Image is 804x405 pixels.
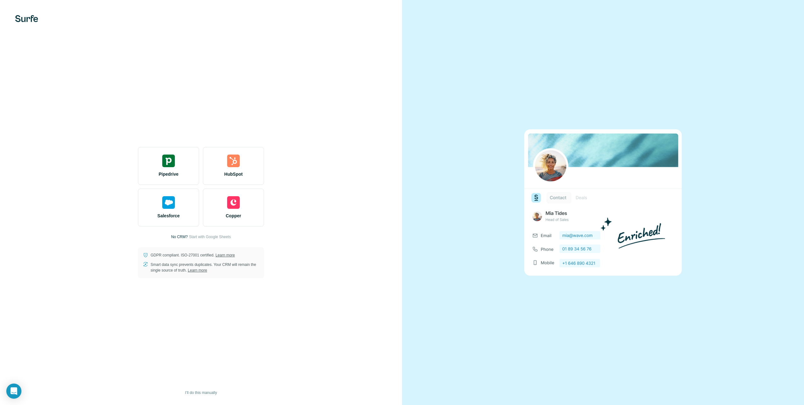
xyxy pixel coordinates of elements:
span: Copper [226,213,241,219]
button: Start with Google Sheets [189,234,231,240]
img: copper's logo [227,196,240,209]
span: HubSpot [224,171,243,177]
a: Learn more [188,268,207,273]
span: Salesforce [158,213,180,219]
a: Learn more [215,253,235,257]
p: GDPR compliant. ISO-27001 certified. [151,252,235,258]
img: pipedrive's logo [162,155,175,167]
span: Pipedrive [158,171,178,177]
div: Open Intercom Messenger [6,384,21,399]
img: Surfe's logo [15,15,38,22]
p: No CRM? [171,234,188,240]
img: hubspot's logo [227,155,240,167]
button: I’ll do this manually [181,388,221,397]
img: salesforce's logo [162,196,175,209]
h1: Select your CRM [138,127,264,139]
p: Smart data sync prevents duplicates. Your CRM will remain the single source of truth. [151,262,259,273]
span: I’ll do this manually [185,390,217,396]
img: none image [524,129,682,275]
